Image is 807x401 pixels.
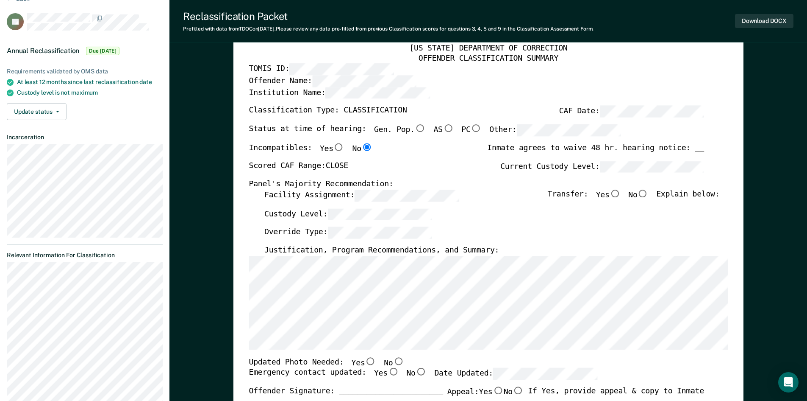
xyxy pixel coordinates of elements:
[325,87,430,99] input: Institution Name:
[559,106,704,118] label: CAF Date:
[183,26,593,32] div: Prefilled with data from TDOC on [DATE] . Please review any data pre-filled from previous Classif...
[406,368,427,380] label: No
[433,124,454,136] label: AS
[327,227,432,239] input: Override Type:
[249,64,394,76] label: TOMIS ID:
[489,124,621,136] label: Other:
[487,143,704,161] div: Inmate agrees to waive 48 hr. hearing notice: __
[374,124,425,136] label: Gen. Pop.
[352,143,372,154] label: No
[264,208,432,220] label: Custody Level:
[264,246,499,256] label: Justification, Program Recommendations, and Summary:
[7,134,163,141] dt: Incarceration
[183,10,593,22] div: Reclassification Packet
[778,372,799,393] div: Open Intercom Messenger
[333,143,344,151] input: Yes
[470,124,481,132] input: PC
[516,124,621,136] input: Other:
[393,357,404,365] input: No
[513,387,524,394] input: No
[361,143,372,151] input: No
[599,106,704,118] input: CAF Date:
[609,190,620,197] input: Yes
[86,47,119,55] span: Due [DATE]
[249,161,348,173] label: Scored CAF Range: CLOSE
[71,89,98,96] span: maximum
[503,387,524,398] label: No
[596,190,620,202] label: Yes
[249,44,728,54] div: [US_STATE] DEPARTMENT OF CORRECTION
[249,368,597,387] div: Emergency contact updated:
[264,227,432,239] label: Override Type:
[442,124,453,132] input: AS
[312,76,416,87] input: Offender Name:
[249,124,621,143] div: Status at time of hearing:
[500,161,704,173] label: Current Custody Level:
[479,387,503,398] label: Yes
[415,368,426,376] input: No
[493,368,597,380] input: Date Updated:
[599,161,704,173] input: Current Custody Level:
[387,368,398,376] input: Yes
[327,208,432,220] input: Custody Level:
[461,124,482,136] label: PC
[264,190,458,202] label: Facility Assignment:
[355,190,459,202] input: Facility Assignment:
[139,79,152,85] span: date
[7,68,163,75] div: Requirements validated by OMS data
[249,179,704,190] div: Panel's Majority Recommendation:
[628,190,649,202] label: No
[7,47,79,55] span: Annual Reclassification
[249,106,407,118] label: Classification Type: CLASSIFICATION
[374,368,398,380] label: Yes
[637,190,648,197] input: No
[249,143,372,161] div: Incompatibles:
[351,357,376,368] label: Yes
[319,143,344,154] label: Yes
[414,124,425,132] input: Gen. Pop.
[17,89,163,96] div: Custody level is not
[735,14,793,28] button: Download DOCX
[365,357,376,365] input: Yes
[492,387,503,394] input: Yes
[249,76,416,87] label: Offender Name:
[7,252,163,259] dt: Relevant Information For Classification
[434,368,597,380] label: Date Updated:
[7,103,67,120] button: Update status
[384,357,404,368] label: No
[547,190,719,208] div: Transfer: Explain below:
[249,87,430,99] label: Institution Name:
[17,79,163,86] div: At least 12 months since last reclassification
[249,357,404,368] div: Updated Photo Needed:
[289,64,394,76] input: TOMIS ID:
[249,53,728,64] div: OFFENDER CLASSIFICATION SUMMARY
